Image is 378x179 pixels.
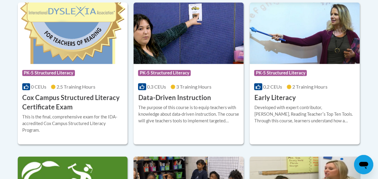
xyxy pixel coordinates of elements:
h3: Early Literacy [254,93,296,102]
iframe: Button to launch messaging window, conversation in progress [354,155,373,174]
div: The purpose of this course is to equip teachers with knowledge about data-driven instruction. The... [138,104,239,124]
h3: Data-Driven Instruction [138,93,211,102]
span: PK-5 Structured Literacy [22,70,75,76]
div: This is the final, comprehensive exam for the IDA-accredited Cox Campus Structured Literacy Program. [22,114,123,133]
span: PK-5 Structured Literacy [254,70,307,76]
span: 0.2 CEUs [263,84,282,89]
a: Course LogoPK-5 Structured Literacy0.2 CEUs2 Training Hours Early LiteracyDeveloped with expert c... [250,2,360,144]
span: 0 CEUs [31,84,46,89]
a: Course LogoPK-5 Structured Literacy0.3 CEUs3 Training Hours Data-Driven InstructionThe purpose of... [134,2,244,144]
img: Course Logo [18,2,128,64]
a: Course LogoPK-5 Structured Literacy0 CEUs2.5 Training Hours Cox Campus Structured Literacy Certif... [18,2,128,144]
span: 2 Training Hours [292,84,327,89]
h3: Cox Campus Structured Literacy Certificate Exam [22,93,123,112]
img: Course Logo [134,2,244,64]
span: PK-5 Structured Literacy [138,70,191,76]
div: Developed with expert contributor, [PERSON_NAME], Reading Teacherʹs Top Ten Tools. Through this c... [254,104,355,124]
span: 2.5 Training Hours [57,84,95,89]
span: 3 Training Hours [176,84,211,89]
img: Course Logo [250,2,360,64]
span: 0.3 CEUs [147,84,166,89]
